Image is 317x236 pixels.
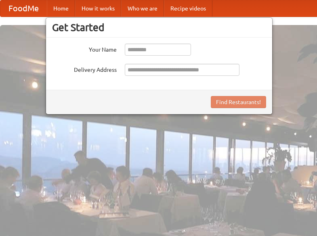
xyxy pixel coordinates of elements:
[121,0,164,17] a: Who we are
[52,21,266,33] h3: Get Started
[47,0,75,17] a: Home
[52,44,117,54] label: Your Name
[52,64,117,74] label: Delivery Address
[211,96,266,108] button: Find Restaurants!
[75,0,121,17] a: How it works
[164,0,212,17] a: Recipe videos
[0,0,47,17] a: FoodMe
